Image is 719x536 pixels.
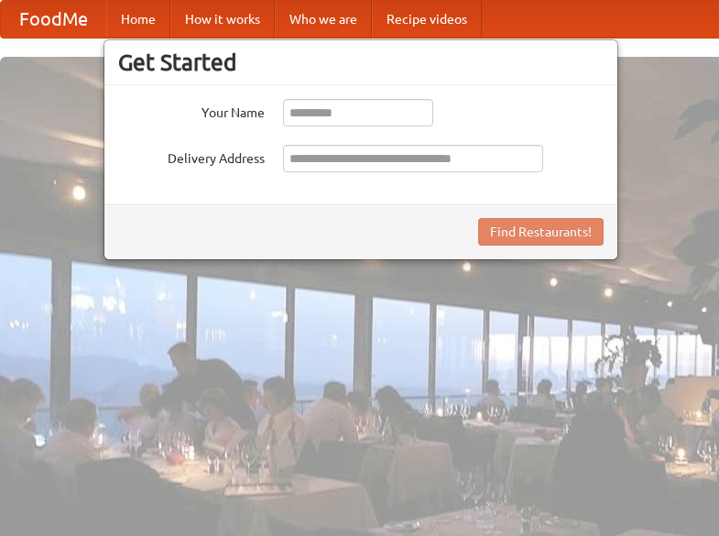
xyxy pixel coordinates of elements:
[106,1,170,38] a: Home
[118,49,604,76] h3: Get Started
[372,1,482,38] a: Recipe videos
[478,218,604,246] button: Find Restaurants!
[118,145,265,168] label: Delivery Address
[170,1,275,38] a: How it works
[1,1,106,38] a: FoodMe
[275,1,372,38] a: Who we are
[118,99,265,122] label: Your Name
